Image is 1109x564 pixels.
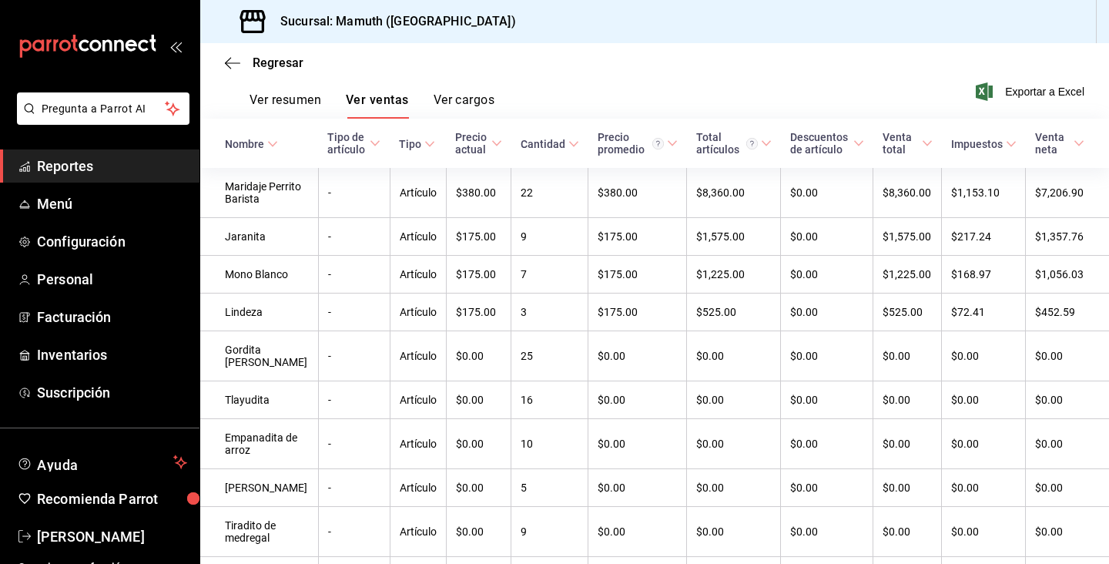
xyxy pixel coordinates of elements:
td: $175.00 [588,256,687,294]
span: Nombre [225,138,278,150]
span: Facturación [37,307,187,327]
td: 9 [511,218,588,256]
td: $175.00 [446,294,511,331]
td: $0.00 [588,469,687,507]
h3: Sucursal: Mamuth ([GEOGRAPHIC_DATA]) [268,12,516,31]
td: $0.00 [781,168,873,218]
td: Artículo [390,469,446,507]
span: Venta neta [1035,131,1084,156]
div: Impuestos [951,138,1003,150]
div: Total artículos [696,131,758,156]
td: $175.00 [446,218,511,256]
td: Artículo [390,218,446,256]
td: - [318,469,390,507]
td: [PERSON_NAME] [200,469,318,507]
td: $0.00 [687,507,781,557]
td: - [318,294,390,331]
td: 5 [511,469,588,507]
span: Suscripción [37,382,187,403]
td: $175.00 [588,294,687,331]
td: $0.00 [781,507,873,557]
td: $175.00 [588,218,687,256]
td: $0.00 [781,331,873,381]
td: $0.00 [687,331,781,381]
td: $0.00 [781,218,873,256]
td: - [318,168,390,218]
td: $1,357.76 [1026,218,1109,256]
td: $0.00 [1026,469,1109,507]
td: - [318,419,390,469]
td: $0.00 [781,294,873,331]
td: $0.00 [446,381,511,419]
span: Precio promedio [598,131,678,156]
span: Descuentos de artículo [790,131,864,156]
td: Tiradito de medregal [200,507,318,557]
td: $452.59 [1026,294,1109,331]
td: Gordita [PERSON_NAME] [200,331,318,381]
td: - [318,256,390,294]
td: $1,225.00 [873,256,942,294]
span: Precio actual [455,131,502,156]
td: $0.00 [781,256,873,294]
td: $0.00 [687,419,781,469]
td: $0.00 [446,507,511,557]
td: $1,056.03 [1026,256,1109,294]
button: open_drawer_menu [169,40,182,52]
td: $0.00 [1026,381,1109,419]
td: $0.00 [873,469,942,507]
td: $0.00 [588,507,687,557]
td: $0.00 [942,419,1026,469]
span: Recomienda Parrot [37,488,187,509]
td: $217.24 [942,218,1026,256]
div: Tipo [399,138,421,150]
td: $1,575.00 [873,218,942,256]
span: Pregunta a Parrot AI [42,101,166,117]
td: $1,153.10 [942,168,1026,218]
td: Artículo [390,331,446,381]
td: Lindeza [200,294,318,331]
td: $1,575.00 [687,218,781,256]
td: Empanadita de arroz [200,419,318,469]
td: $0.00 [588,331,687,381]
td: $72.41 [942,294,1026,331]
span: Venta total [883,131,933,156]
div: Venta neta [1035,131,1070,156]
td: $0.00 [446,331,511,381]
td: $380.00 [446,168,511,218]
td: $0.00 [687,381,781,419]
span: Impuestos [951,138,1017,150]
span: Regresar [253,55,303,70]
span: Cantidad [521,138,579,150]
span: Inventarios [37,344,187,365]
svg: Precio promedio = Total artículos / cantidad [652,138,664,149]
td: $0.00 [781,419,873,469]
td: $0.00 [942,469,1026,507]
td: 3 [511,294,588,331]
td: 7 [511,256,588,294]
td: $8,360.00 [687,168,781,218]
div: Descuentos de artículo [790,131,850,156]
td: $525.00 [873,294,942,331]
td: $380.00 [588,168,687,218]
span: Tipo [399,138,435,150]
td: $0.00 [588,419,687,469]
span: Total artículos [696,131,772,156]
td: $0.00 [781,381,873,419]
span: Ayuda [37,453,167,472]
div: Tipo de artículo [327,131,367,156]
td: $1,225.00 [687,256,781,294]
td: $0.00 [873,507,942,557]
td: 10 [511,419,588,469]
div: navigation tabs [250,92,494,119]
td: Artículo [390,294,446,331]
button: Ver cargos [434,92,495,119]
td: $0.00 [1026,331,1109,381]
td: $0.00 [446,419,511,469]
span: Tipo de artículo [327,131,380,156]
td: $0.00 [942,381,1026,419]
td: - [318,331,390,381]
button: Exportar a Excel [979,82,1084,101]
td: 16 [511,381,588,419]
td: Maridaje Perrito Barista [200,168,318,218]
